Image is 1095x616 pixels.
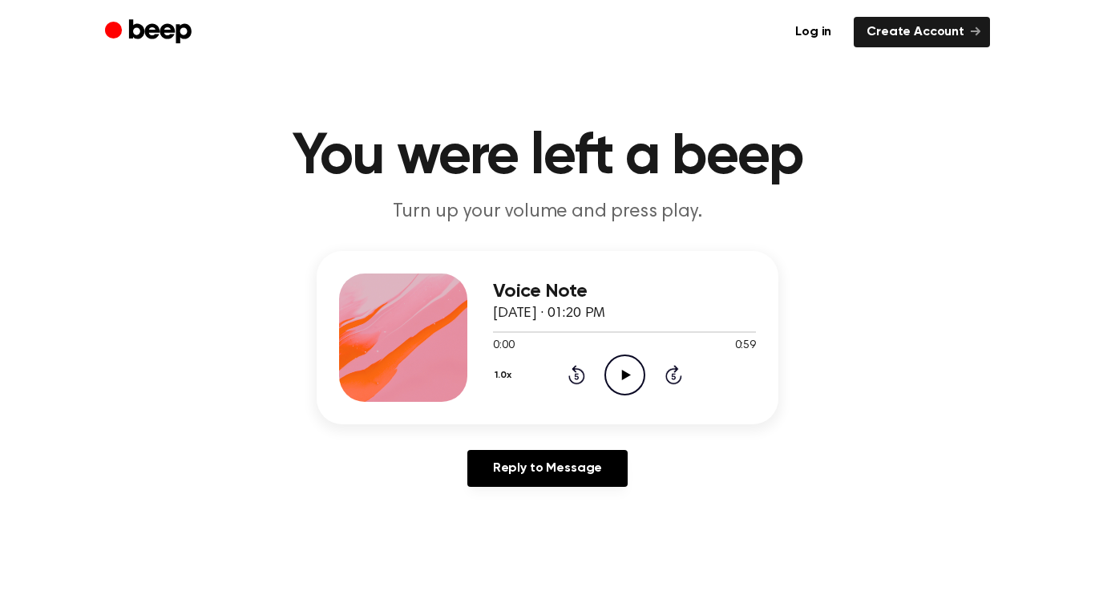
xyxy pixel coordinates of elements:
p: Turn up your volume and press play. [240,199,855,225]
span: 0:59 [735,338,756,355]
a: Log in [782,17,844,47]
button: 1.0x [493,362,518,389]
h3: Voice Note [493,281,756,302]
span: [DATE] · 01:20 PM [493,306,605,321]
a: Reply to Message [467,450,628,487]
a: Create Account [854,17,990,47]
h1: You were left a beep [137,128,958,186]
a: Beep [105,17,196,48]
span: 0:00 [493,338,514,355]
